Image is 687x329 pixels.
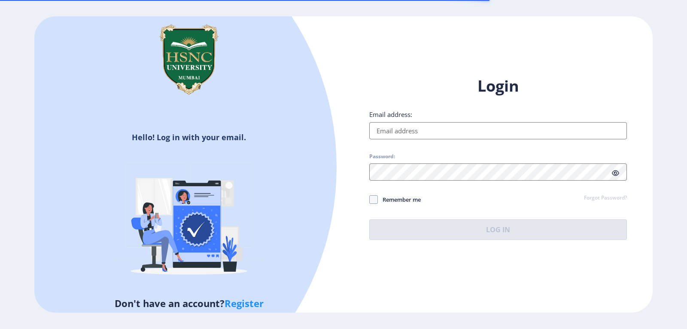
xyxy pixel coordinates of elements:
img: Verified-rafiki.svg [114,146,264,296]
label: Password: [369,153,395,160]
h1: Login [369,76,627,96]
span: Remember me [378,194,421,205]
a: Register [225,297,264,310]
input: Email address [369,122,627,139]
img: hsnc.png [146,16,232,102]
label: Email address: [369,110,412,119]
button: Log In [369,219,627,240]
h5: Don't have an account? [41,296,337,310]
a: Forgot Password? [584,194,627,202]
